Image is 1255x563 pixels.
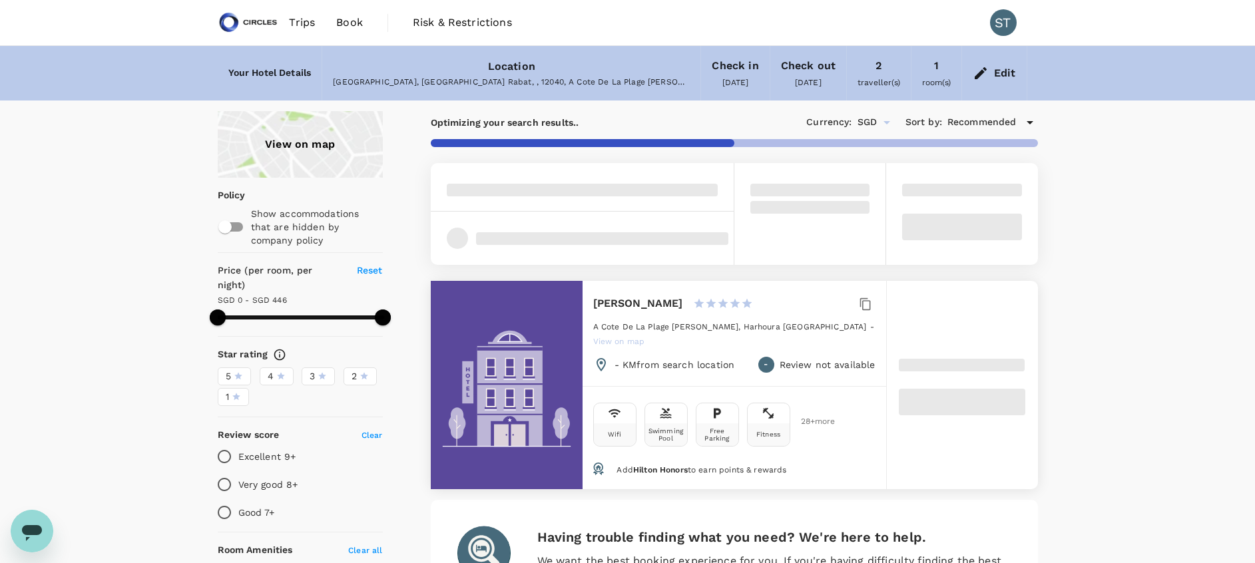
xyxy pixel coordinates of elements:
[947,115,1017,130] span: Recommended
[431,116,579,129] p: Optimizing your search results..
[488,57,535,76] div: Location
[310,369,315,383] span: 3
[608,431,622,438] div: Wifi
[593,337,645,346] span: View on map
[352,369,357,383] span: 2
[333,76,690,89] div: [GEOGRAPHIC_DATA], [GEOGRAPHIC_DATA] Rabat, , 12040, A Cote De La Plage [PERSON_NAME], D Or
[218,295,287,305] span: SGD 0 - SGD 446
[905,115,942,130] h6: Sort by :
[268,369,274,383] span: 4
[858,78,900,87] span: traveller(s)
[878,113,896,132] button: Open
[722,78,749,87] span: [DATE]
[336,15,363,31] span: Book
[756,431,780,438] div: Fitness
[806,115,852,130] h6: Currency :
[218,428,280,443] h6: Review score
[362,431,383,440] span: Clear
[218,111,383,178] a: View on map
[648,427,684,442] div: Swimming Pool
[218,188,226,202] p: Policy
[238,506,275,519] p: Good 7+
[780,358,876,371] p: Review not available
[801,417,821,426] span: 28 + more
[238,478,298,491] p: Very good 8+
[218,8,279,37] img: Circles
[11,510,53,552] iframe: Button to launch messaging window
[226,390,229,404] span: 1
[593,294,683,313] h6: [PERSON_NAME]
[413,15,512,31] span: Risk & Restrictions
[615,358,735,371] p: - KM from search location
[273,348,286,361] svg: Star ratings are awarded to properties to represent the quality of services, facilities, and amen...
[289,15,315,31] span: Trips
[764,358,768,371] span: -
[348,546,382,555] span: Clear all
[218,347,268,362] h6: Star rating
[251,207,381,247] p: Show accommodations that are hidden by company policy
[633,465,688,474] span: Hilton Honors
[870,322,874,331] span: -
[994,64,1016,83] div: Edit
[795,78,822,87] span: [DATE]
[781,57,836,75] div: Check out
[218,264,342,293] h6: Price (per room, per night)
[934,57,939,75] div: 1
[876,57,881,75] div: 2
[218,543,293,558] h6: Room Amenities
[357,265,383,276] span: Reset
[990,9,1017,36] div: ST
[617,465,786,474] span: Add to earn points & rewards
[593,335,645,346] a: View on map
[593,322,867,331] span: A Cote De La Plage [PERSON_NAME], Harhoura [GEOGRAPHIC_DATA]
[228,66,312,81] h6: Your Hotel Details
[238,450,296,463] p: Excellent 9+
[699,427,736,442] div: Free Parking
[226,369,231,383] span: 5
[922,78,951,87] span: room(s)
[537,526,1011,548] h6: Having trouble finding what you need? We're here to help.
[712,57,758,75] div: Check in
